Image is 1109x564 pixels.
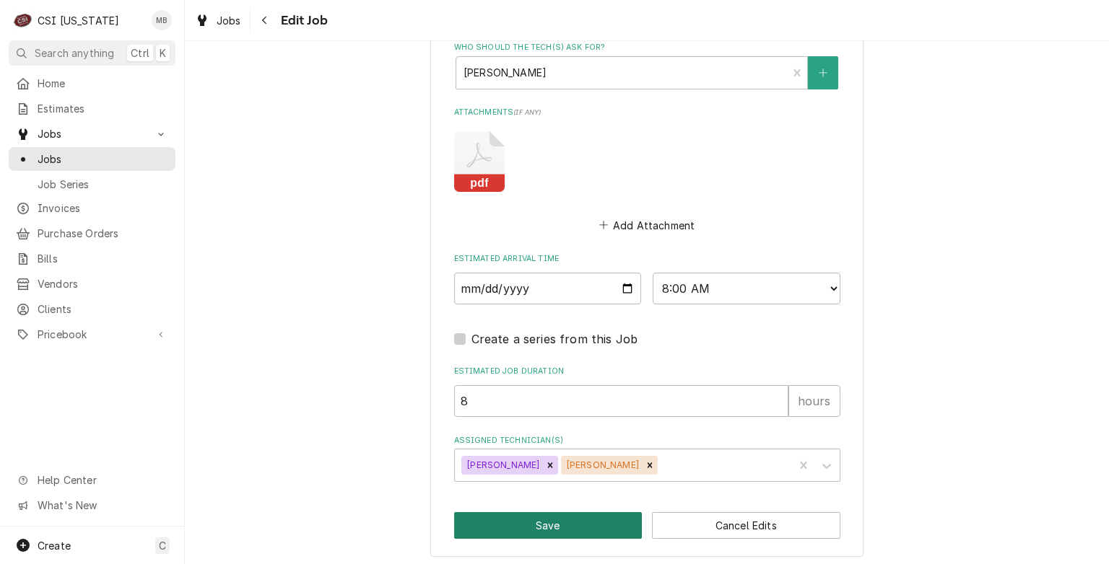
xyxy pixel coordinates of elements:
[38,539,71,552] span: Create
[454,512,643,539] button: Save
[454,435,840,482] div: Assigned Technician(s)
[9,97,175,120] a: Estimates
[9,493,175,517] a: Go to What's New
[652,512,840,539] button: Cancel Edits
[542,456,558,475] div: Remove Jay Maiden
[454,366,840,377] label: Estimated Job Duration
[152,10,172,30] div: Matt Brewington's Avatar
[159,538,166,553] span: C
[454,107,840,118] label: Attachments
[38,498,167,513] span: What's New
[253,9,277,32] button: Navigate back
[454,512,840,539] div: Button Group
[561,456,642,475] div: [PERSON_NAME]
[9,297,175,321] a: Clients
[808,56,838,89] button: Create New Contact
[454,42,840,89] div: Who should the tech(s) ask for?
[9,468,175,492] a: Go to Help Center
[160,45,166,61] span: K
[35,45,114,61] span: Search anything
[513,108,541,116] span: ( if any )
[9,40,175,66] button: Search anythingCtrlK
[788,385,840,417] div: hours
[9,322,175,346] a: Go to Pricebook
[13,10,33,30] div: CSI Kentucky's Avatar
[38,301,168,317] span: Clients
[454,42,840,53] label: Who should the tech(s) ask for?
[9,247,175,270] a: Bills
[38,177,168,192] span: Job Series
[642,456,658,475] div: Remove Jesus Salas
[653,273,840,304] select: Time Select
[189,9,247,32] a: Jobs
[38,13,119,28] div: CSI [US_STATE]
[38,126,147,141] span: Jobs
[9,221,175,245] a: Purchase Orders
[38,251,168,266] span: Bills
[277,11,328,30] span: Edit Job
[454,512,840,539] div: Button Group Row
[38,201,168,216] span: Invoices
[454,435,840,446] label: Assigned Technician(s)
[9,71,175,95] a: Home
[38,76,168,91] span: Home
[38,151,168,167] span: Jobs
[9,172,175,196] a: Job Series
[819,68,827,78] svg: Create New Contact
[596,215,697,235] button: Add Attachment
[152,10,172,30] div: MB
[454,253,840,304] div: Estimated Arrival Time
[454,273,642,304] input: Date
[454,107,840,235] div: Attachments
[9,196,175,220] a: Invoices
[217,13,241,28] span: Jobs
[9,122,175,146] a: Go to Jobs
[13,10,33,30] div: C
[461,456,542,475] div: [PERSON_NAME]
[471,330,638,348] label: Create a series from this Job
[9,272,175,296] a: Vendors
[131,45,149,61] span: Ctrl
[9,147,175,171] a: Jobs
[454,253,840,265] label: Estimated Arrival Time
[38,276,168,291] span: Vendors
[454,131,505,192] button: pdf
[38,226,168,241] span: Purchase Orders
[454,366,840,417] div: Estimated Job Duration
[38,101,168,116] span: Estimates
[38,327,147,342] span: Pricebook
[38,472,167,488] span: Help Center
